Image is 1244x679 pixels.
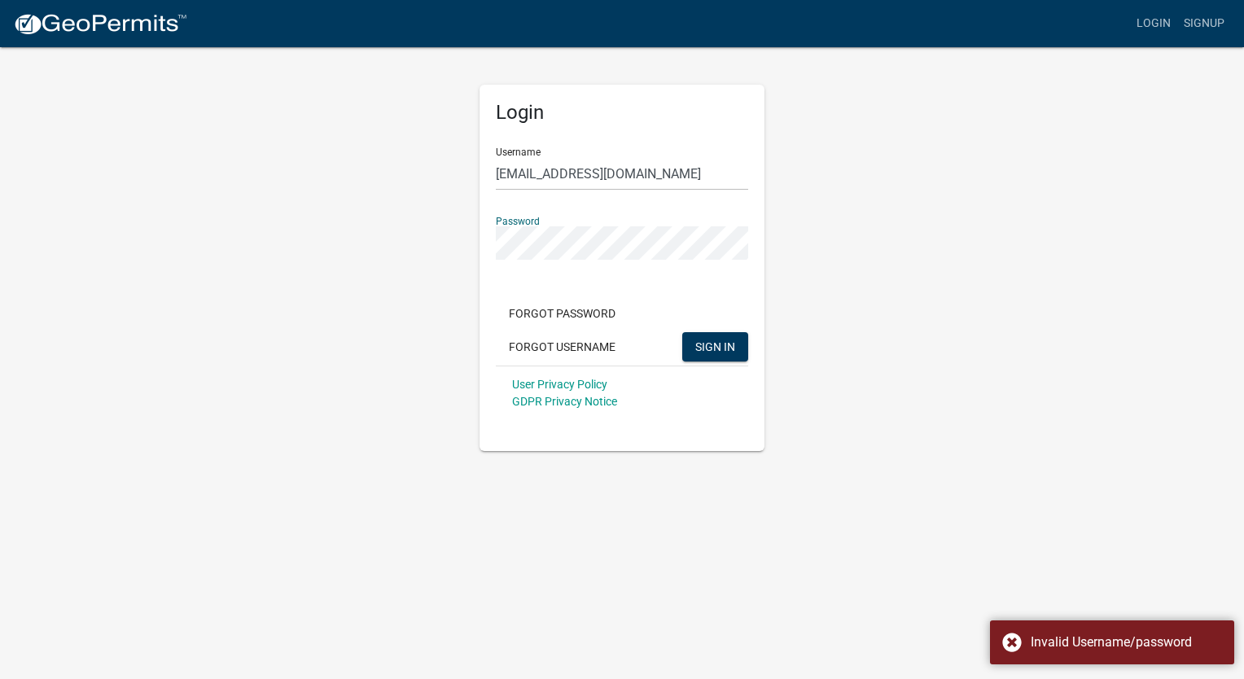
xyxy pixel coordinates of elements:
[695,339,735,353] span: SIGN IN
[496,332,629,361] button: Forgot Username
[1130,8,1177,39] a: Login
[682,332,748,361] button: SIGN IN
[496,101,748,125] h5: Login
[512,395,617,408] a: GDPR Privacy Notice
[1177,8,1231,39] a: Signup
[1031,633,1222,652] div: Invalid Username/password
[512,378,607,391] a: User Privacy Policy
[496,299,629,328] button: Forgot Password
